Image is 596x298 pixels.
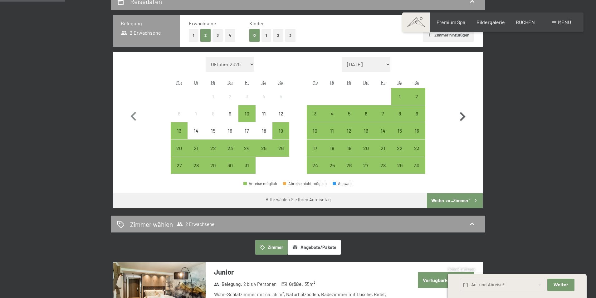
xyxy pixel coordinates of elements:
div: Anreise möglich [391,139,408,156]
span: Schnellanfrage [448,267,475,272]
div: 6 [171,111,187,127]
div: 13 [358,128,374,144]
div: Anreise möglich [374,122,391,139]
div: Anreise möglich [340,157,357,174]
div: Anreise nicht möglich [256,105,272,122]
div: 25 [256,146,272,161]
button: 2 [200,29,211,42]
div: Anreise möglich [307,157,324,174]
div: Fri Oct 10 2025 [238,105,255,122]
div: Anreise möglich [188,157,204,174]
abbr: Freitag [245,80,249,85]
div: Anreise möglich [340,122,357,139]
div: 16 [222,128,238,144]
div: Anreise möglich [391,105,408,122]
div: Tue Oct 14 2025 [188,122,204,139]
div: Mon Oct 27 2025 [171,157,188,174]
div: Wed Nov 26 2025 [340,157,357,174]
div: Anreise nicht möglich [205,122,222,139]
div: 10 [307,128,323,144]
span: Erwachsene [189,20,216,26]
abbr: Dienstag [194,80,198,85]
div: Anreise möglich [256,139,272,156]
div: 21 [188,146,204,161]
div: 26 [341,163,357,178]
div: Thu Oct 09 2025 [222,105,238,122]
div: 2 [409,94,425,110]
div: Thu Nov 06 2025 [358,105,374,122]
div: Tue Oct 07 2025 [188,105,204,122]
div: Sat Nov 01 2025 [391,88,408,105]
h3: Junior [214,267,400,277]
span: 35 m² [305,281,315,287]
div: Anreise möglich [171,157,188,174]
div: Fri Nov 21 2025 [374,139,391,156]
div: Abreise nicht möglich [283,182,327,186]
div: Mon Nov 10 2025 [307,122,324,139]
div: Fri Oct 17 2025 [238,122,255,139]
h3: Belegung [121,20,172,27]
div: 10 [239,111,255,127]
div: Anreise nicht möglich [238,122,255,139]
div: Thu Oct 23 2025 [222,139,238,156]
div: Sat Oct 18 2025 [256,122,272,139]
div: Anreise möglich [222,157,238,174]
div: 15 [205,128,221,144]
div: 19 [273,128,289,144]
div: Anreise möglich [238,157,255,174]
div: Anreise nicht möglich [256,88,272,105]
div: Anreise möglich [408,105,425,122]
div: Anreise nicht möglich [272,88,289,105]
div: 7 [375,111,391,127]
div: Anreise möglich [188,139,204,156]
div: Tue Oct 21 2025 [188,139,204,156]
div: Anreise möglich [340,105,357,122]
span: Weiter [554,282,568,288]
div: Anreise möglich [408,157,425,174]
div: Anreise möglich [358,157,374,174]
div: Fri Oct 24 2025 [238,139,255,156]
div: Sat Nov 08 2025 [391,105,408,122]
div: Thu Nov 20 2025 [358,139,374,156]
a: Premium Spa [437,19,465,25]
div: Wed Oct 29 2025 [205,157,222,174]
div: 4 [324,111,340,127]
div: 7 [188,111,204,127]
div: Anreise möglich [374,157,391,174]
div: Thu Nov 13 2025 [358,122,374,139]
div: Anreise möglich [358,105,374,122]
abbr: Donnerstag [227,80,233,85]
abbr: Sonntag [414,80,419,85]
abbr: Samstag [261,80,266,85]
strong: Belegung : [214,281,242,287]
div: Anreise möglich [374,105,391,122]
div: Tue Nov 25 2025 [324,157,340,174]
div: Anreise möglich [243,182,277,186]
button: Weiter [547,279,574,291]
div: Fri Nov 07 2025 [374,105,391,122]
div: Anreise möglich [324,157,340,174]
div: Sat Nov 15 2025 [391,122,408,139]
button: Vorheriger Monat [125,57,143,174]
div: Sun Nov 30 2025 [408,157,425,174]
div: Anreise möglich [358,139,374,156]
a: Bildergalerie [476,19,505,25]
div: 14 [375,128,391,144]
div: Anreise nicht möglich [205,105,222,122]
div: 18 [324,146,340,161]
div: 11 [256,111,272,127]
div: 20 [171,146,187,161]
div: 9 [409,111,425,127]
div: 23 [409,146,425,161]
div: Anreise nicht möglich [171,105,188,122]
div: 12 [273,111,289,127]
div: Anreise möglich [222,139,238,156]
div: Anreise möglich [324,105,340,122]
div: Mon Nov 17 2025 [307,139,324,156]
div: Anreise möglich [272,122,289,139]
div: 8 [205,111,221,127]
div: Anreise möglich [307,105,324,122]
div: 8 [392,111,408,127]
div: 25 [324,163,340,178]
